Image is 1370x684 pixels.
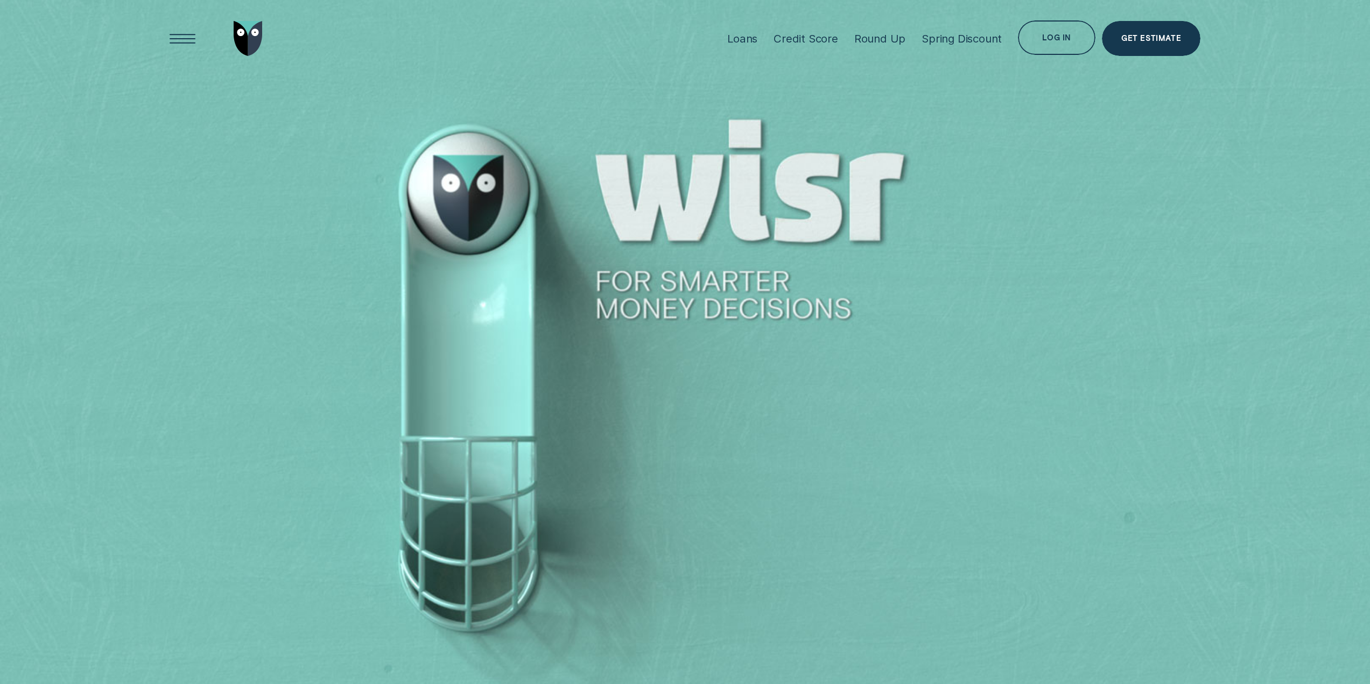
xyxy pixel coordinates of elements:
[854,32,905,45] div: Round Up
[774,32,838,45] div: Credit Score
[234,21,263,56] img: Wisr
[165,21,200,56] button: Open Menu
[1102,21,1200,56] a: Get Estimate
[922,32,1002,45] div: Spring Discount
[1018,20,1095,55] button: Log in
[727,32,757,45] div: Loans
